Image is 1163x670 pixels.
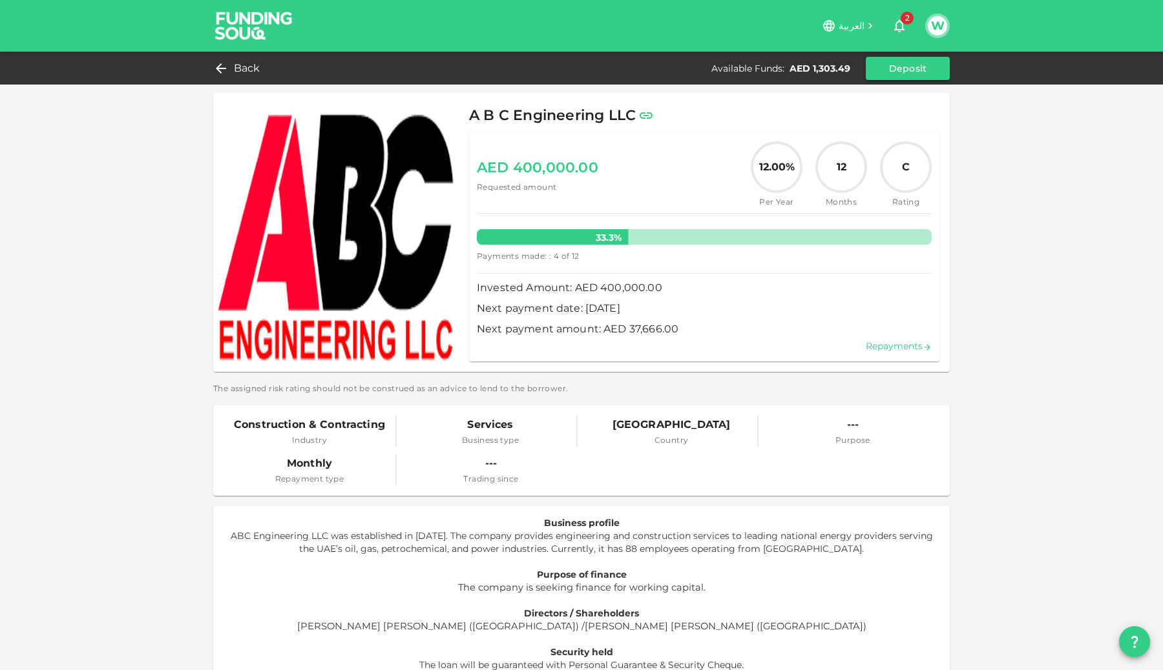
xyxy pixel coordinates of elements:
[213,382,950,395] span: The assigned risk rating should not be construed as an advice to lend to the borrower.
[477,250,580,263] span: Payments made: : 4 of 12
[550,646,613,658] strong: Security held
[213,93,459,372] img: Marketplace Logo
[462,416,519,434] span: Services
[837,159,846,175] span: 12
[458,582,706,593] span: The company is seeking finance for working capital.
[544,517,620,529] strong: Business profile
[469,103,636,128] span: A B C Engineering LLC
[224,529,939,555] p: ABC Engineering LLC was established in [DATE]. The company provides engineering and construction ...
[815,196,867,208] span: Months
[928,16,947,36] button: W
[462,434,519,447] span: Business type
[477,231,628,244] p: 33.3 %
[463,472,518,485] span: Trading since
[477,156,598,181] span: AED 400,000.00
[477,299,932,318] span: Next payment date: [DATE]
[234,59,260,77] span: Back
[477,279,932,297] span: Invested Amount: AED 400,000.00
[613,434,731,447] span: Country
[835,434,870,447] span: Purpose
[234,416,385,434] span: Construction & Contracting
[866,340,932,352] a: Repayments
[790,62,850,75] div: AED 1,303.49
[835,416,870,434] span: ---
[751,196,802,208] span: Per Year
[902,159,910,175] span: C
[711,62,784,75] div: Available Funds :
[463,454,518,472] span: ---
[275,472,344,485] span: Repayment type
[297,620,866,632] span: [PERSON_NAME] [PERSON_NAME] ([GEOGRAPHIC_DATA]) /[PERSON_NAME] [PERSON_NAME] ([GEOGRAPHIC_DATA])
[901,12,914,25] span: 2
[880,196,932,208] span: Rating
[759,159,795,175] span: 12.00%
[886,13,912,39] button: 2
[1119,626,1150,657] button: question
[524,607,639,619] strong: Directors / Shareholders
[613,416,731,434] span: [GEOGRAPHIC_DATA]
[234,434,385,447] span: Industry
[477,181,598,194] span: Requested amount
[839,20,864,32] span: العربية
[275,454,344,472] span: Monthly
[477,320,932,338] span: Next payment amount: AED 37,666.00
[537,569,627,580] strong: Purpose of finance
[866,57,950,80] button: Deposit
